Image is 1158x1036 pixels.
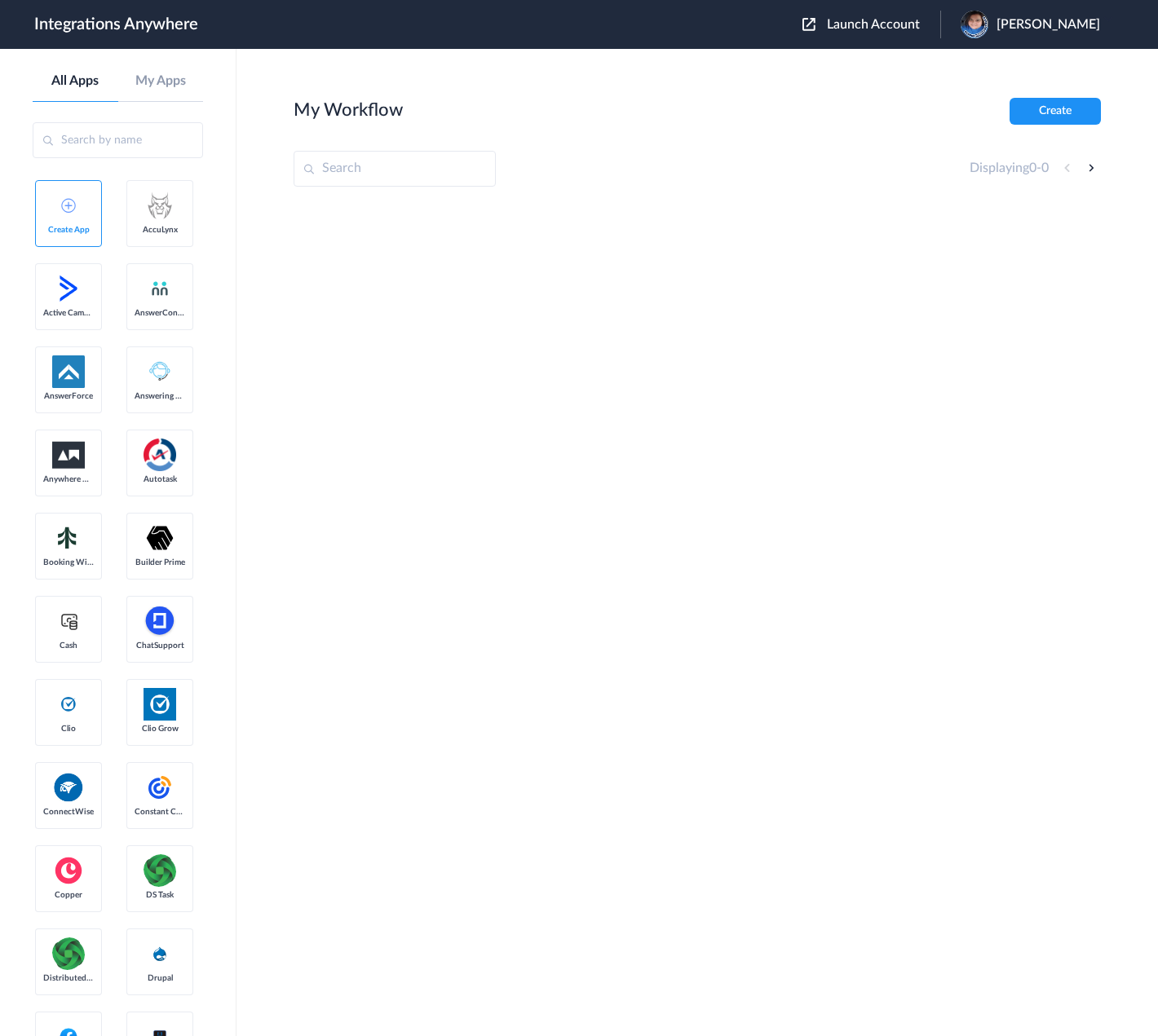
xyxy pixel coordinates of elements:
[52,355,85,388] img: af-app-logo.svg
[52,771,85,803] img: connectwise.png
[43,890,94,900] span: Copper
[135,973,185,983] span: Drupal
[43,391,94,401] span: AnswerForce
[33,73,118,89] a: All Apps
[118,73,204,89] a: My Apps
[43,724,94,734] span: Clio
[52,272,85,305] img: active-campaign-logo.svg
[52,442,85,469] img: aww.png
[43,641,94,650] span: Cash
[34,15,198,34] h1: Integrations Anywhere
[150,279,170,298] img: answerconnect-logo.svg
[135,558,185,567] span: Builder Prime
[52,937,85,970] img: distributedSource.png
[43,474,94,484] span: Anywhere Works
[144,522,176,554] img: builder-prime-logo.svg
[52,854,85,887] img: copper-logo.svg
[827,18,920,31] span: Launch Account
[144,439,176,471] img: autotask.png
[144,605,176,637] img: chatsupport-icon.svg
[135,724,185,734] span: Clio Grow
[144,854,176,887] img: distributedSource.png
[144,189,176,222] img: acculynx-logo.svg
[61,198,76,213] img: add-icon.svg
[997,17,1100,33] span: [PERSON_NAME]
[135,225,185,235] span: AccuLynx
[144,355,176,388] img: Answering_service.png
[294,151,496,187] input: Search
[1010,98,1101,125] button: Create
[1029,161,1036,174] span: 0
[59,611,79,631] img: cash-logo.svg
[43,973,94,983] span: Distributed Source
[43,308,94,318] span: Active Campaign
[150,944,170,963] img: drupal-logo.svg
[144,771,176,804] img: constant-contact.svg
[802,17,940,33] button: Launch Account
[135,641,185,650] span: ChatSupport
[135,308,185,318] span: AnswerConnect
[1041,161,1049,174] span: 0
[59,694,78,714] img: clio-logo.svg
[802,18,815,31] img: launch-acct-icon.svg
[33,122,203,158] input: Search by name
[43,807,94,817] span: ConnectWise
[961,11,988,38] img: copy-of-ppnb-profile-picture-frame.jpg
[135,391,185,401] span: Answering Service
[135,807,185,817] span: Constant Contact
[43,225,94,235] span: Create App
[144,688,176,721] img: Clio.jpg
[135,474,185,484] span: Autotask
[970,161,1049,176] h4: Displaying -
[294,99,403,121] h2: My Workflow
[43,558,94,567] span: Booking Widget
[52,523,85,553] img: Setmore_Logo.svg
[135,890,185,900] span: DS Task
